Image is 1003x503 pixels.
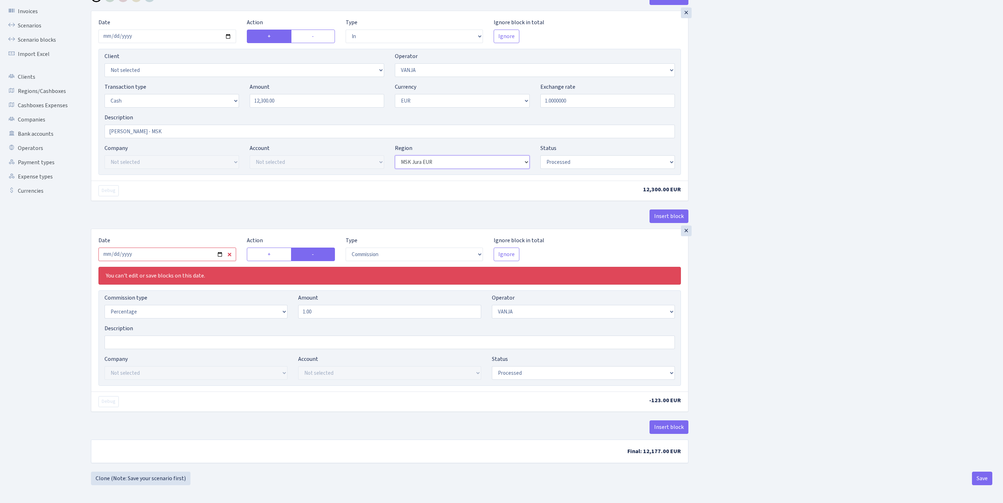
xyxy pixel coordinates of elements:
[291,30,335,43] label: -
[4,19,75,33] a: Scenarios
[494,30,519,43] button: Ignore
[4,141,75,155] a: Operators
[494,248,519,261] button: Ignore
[105,52,119,61] label: Client
[4,127,75,141] a: Bank accounts
[105,355,128,363] label: Company
[91,472,190,485] a: Clone (Note: Save your scenario first)
[105,294,147,302] label: Commission type
[4,184,75,198] a: Currencies
[4,47,75,61] a: Import Excel
[250,83,270,91] label: Amount
[494,18,544,27] label: Ignore block in total
[4,170,75,184] a: Expense types
[4,155,75,170] a: Payment types
[105,324,133,333] label: Description
[98,267,681,285] div: You can't edit or save blocks on this date.
[4,70,75,84] a: Clients
[4,33,75,47] a: Scenario blocks
[540,83,575,91] label: Exchange rate
[494,236,544,245] label: Ignore block in total
[247,30,292,43] label: +
[105,113,133,122] label: Description
[681,225,692,236] div: ×
[395,83,416,91] label: Currency
[98,18,110,27] label: Date
[346,18,357,27] label: Type
[4,98,75,113] a: Cashboxes Expenses
[291,248,335,261] label: -
[681,7,692,18] div: ×
[298,355,318,363] label: Account
[650,209,688,223] button: Insert block
[649,396,681,404] span: -123.00 EUR
[98,396,119,407] button: Debug
[643,186,681,193] span: 12,300.00 EUR
[395,52,418,61] label: Operator
[247,248,292,261] label: +
[247,18,263,27] label: Action
[4,113,75,127] a: Companies
[492,294,515,302] label: Operator
[105,144,128,152] label: Company
[250,144,270,152] label: Account
[346,236,357,245] label: Type
[492,355,508,363] label: Status
[298,294,318,302] label: Amount
[98,236,110,245] label: Date
[4,4,75,19] a: Invoices
[627,447,681,455] span: Final: 12,177.00 EUR
[98,185,119,196] button: Debug
[650,420,688,434] button: Insert block
[105,83,146,91] label: Transaction type
[247,236,263,245] label: Action
[4,84,75,98] a: Regions/Cashboxes
[540,144,556,152] label: Status
[972,472,992,485] button: Save
[395,144,412,152] label: Region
